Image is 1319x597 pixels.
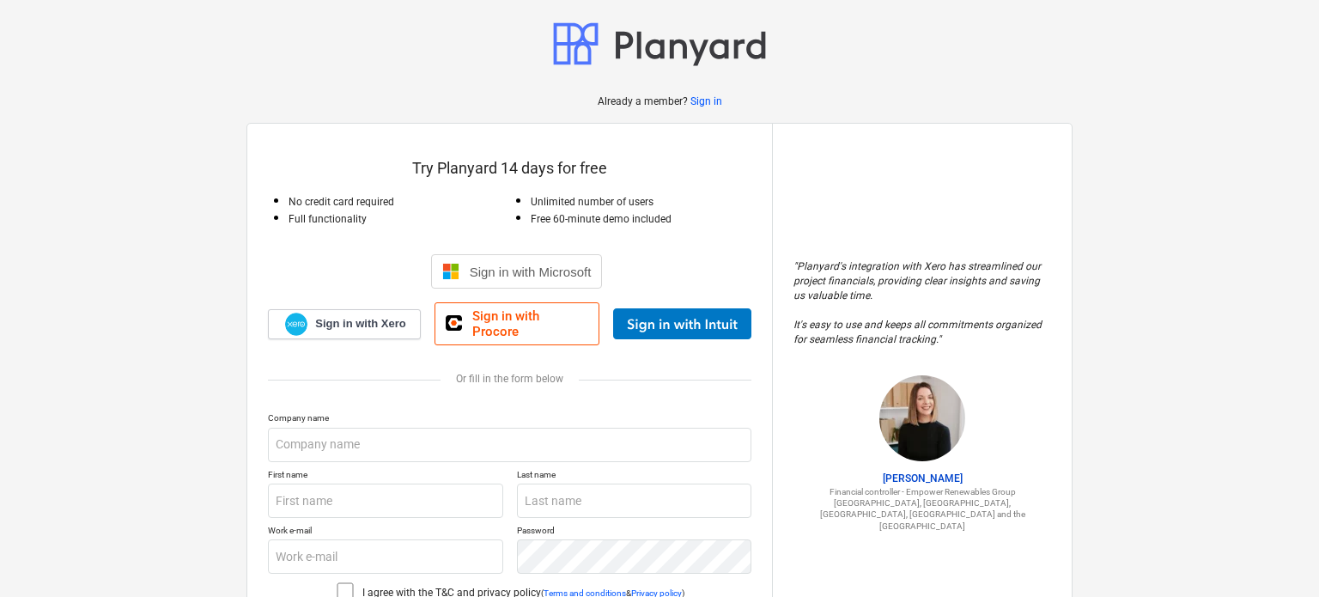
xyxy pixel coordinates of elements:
span: Sign in with Microsoft [470,265,592,279]
span: Sign in with Procore [472,308,588,339]
p: [GEOGRAPHIC_DATA], [GEOGRAPHIC_DATA], [GEOGRAPHIC_DATA], [GEOGRAPHIC_DATA] and the [GEOGRAPHIC_DATA] [793,497,1051,532]
p: Last name [517,469,752,484]
input: Company name [268,428,751,462]
input: Work e-mail [268,539,503,574]
p: Password [517,525,752,539]
p: No credit card required [289,195,510,210]
p: Already a member? [598,94,690,109]
a: Sign in with Procore [435,302,599,345]
input: First name [268,484,503,518]
p: " Planyard's integration with Xero has streamlined our project financials, providing clear insigh... [793,259,1051,348]
img: Microsoft logo [442,263,459,280]
p: Unlimited number of users [531,195,752,210]
input: Last name [517,484,752,518]
img: Xero logo [285,313,307,336]
div: Or fill in the form below [268,373,751,385]
p: Full functionality [289,212,510,227]
p: Financial controller - Empower Renewables Group [793,486,1051,497]
p: First name [268,469,503,484]
a: Sign in [690,94,722,109]
a: Sign in with Xero [268,309,421,339]
p: Company name [268,412,751,427]
img: Sharon Brown [879,375,965,461]
span: Sign in with Xero [315,316,405,332]
p: Try Planyard 14 days for free [268,158,751,179]
p: Work e-mail [268,525,503,539]
p: Free 60-minute demo included [531,212,752,227]
p: [PERSON_NAME] [793,472,1051,486]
